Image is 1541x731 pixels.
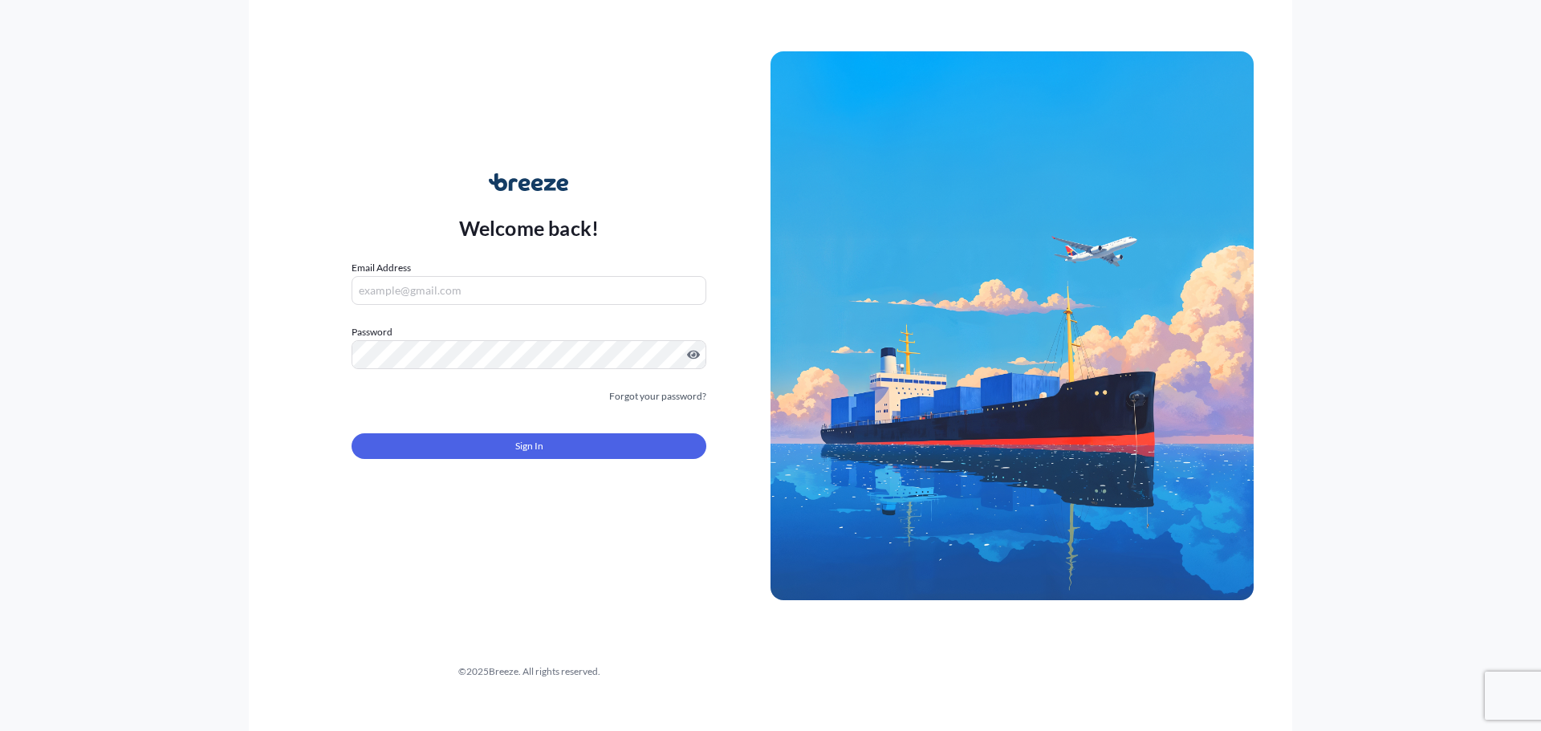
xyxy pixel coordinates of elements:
span: Sign In [515,438,543,454]
p: Welcome back! [459,215,600,241]
button: Show password [687,348,700,361]
input: example@gmail.com [352,276,706,305]
img: Ship illustration [770,51,1254,600]
a: Forgot your password? [609,388,706,404]
label: Email Address [352,260,411,276]
button: Sign In [352,433,706,459]
label: Password [352,324,706,340]
div: © 2025 Breeze. All rights reserved. [287,664,770,680]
